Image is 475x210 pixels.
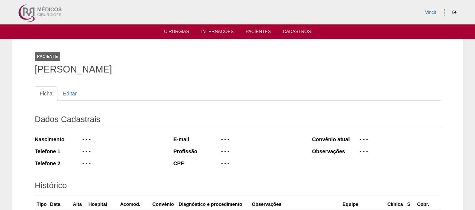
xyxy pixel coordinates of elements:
[406,199,416,210] th: S
[312,148,359,155] div: Observações
[35,178,440,195] h2: Histórico
[35,52,60,61] div: Paciente
[283,29,311,36] a: Cadastros
[35,160,82,167] div: Telefone 2
[87,199,118,210] th: Hospital
[35,65,440,74] h1: [PERSON_NAME]
[173,148,220,155] div: Profissão
[220,136,302,145] div: - - -
[201,29,234,36] a: Internações
[416,199,432,210] th: Cobr.
[386,199,406,210] th: Clínica
[246,29,271,36] a: Pacientes
[341,199,386,210] th: Equipe
[452,10,457,15] i: Sair
[119,199,151,210] th: Acomod.
[82,148,163,157] div: - - -
[177,199,250,210] th: Diagnóstico e procedimento
[164,29,189,36] a: Cirurgias
[35,136,82,143] div: Nascimento
[220,160,302,169] div: - - -
[250,199,341,210] th: Observações
[58,86,82,101] a: Editar
[82,160,163,169] div: - - -
[68,199,87,210] th: Alta
[48,199,68,210] th: Data
[359,148,440,157] div: - - -
[151,199,177,210] th: Convênio
[173,136,220,143] div: E-mail
[220,148,302,157] div: - - -
[35,199,49,210] th: Tipo
[173,160,220,167] div: CPF
[35,148,82,155] div: Telefone 1
[359,136,440,145] div: - - -
[312,136,359,143] div: Convênio atual
[35,112,440,129] h2: Dados Cadastrais
[425,10,436,15] a: Vincit
[35,86,57,101] a: Ficha
[82,136,163,145] div: - - -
